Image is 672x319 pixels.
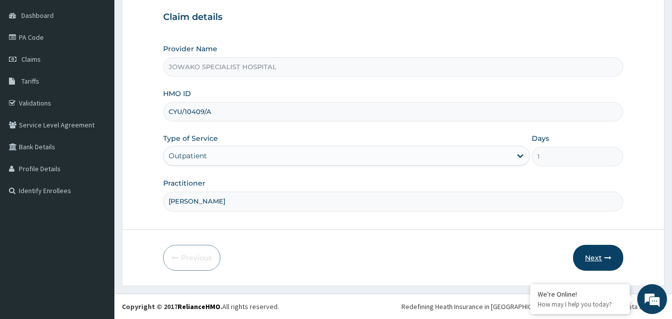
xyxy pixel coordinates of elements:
[5,213,190,248] textarea: Type your message and hit 'Enter'
[58,96,137,197] span: We're online!
[163,89,191,99] label: HMO ID
[538,290,622,299] div: We're Online!
[52,56,167,69] div: Chat with us now
[178,302,220,311] a: RelianceHMO
[169,151,207,161] div: Outpatient
[21,11,54,20] span: Dashboard
[163,178,205,188] label: Practitioner
[21,55,41,64] span: Claims
[532,133,549,143] label: Days
[163,245,220,271] button: Previous
[538,300,622,309] p: How may I help you today?
[163,102,624,121] input: Enter HMO ID
[163,12,624,23] h3: Claim details
[163,133,218,143] label: Type of Service
[114,294,672,319] footer: All rights reserved.
[163,5,187,29] div: Minimize live chat window
[18,50,40,75] img: d_794563401_company_1708531726252_794563401
[163,44,217,54] label: Provider Name
[163,192,624,211] input: Enter Name
[21,77,39,86] span: Tariffs
[401,302,665,312] div: Redefining Heath Insurance in [GEOGRAPHIC_DATA] using Telemedicine and Data Science!
[122,302,222,311] strong: Copyright © 2017 .
[573,245,623,271] button: Next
